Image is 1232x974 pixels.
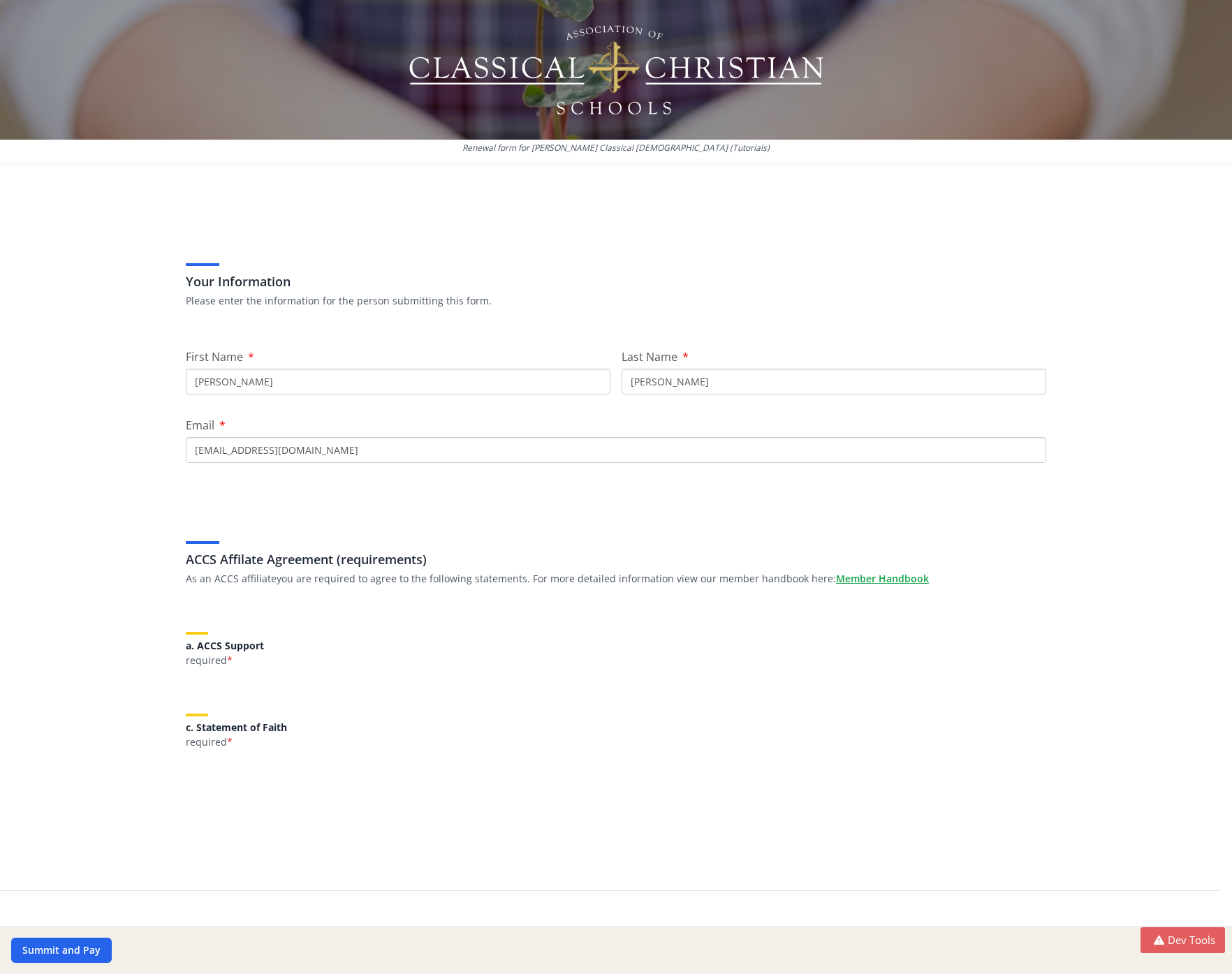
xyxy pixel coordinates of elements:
[186,294,1046,308] p: Please enter the information for the person submitting this form.
[186,735,1046,749] p: required
[186,272,1046,291] h3: Your Information
[186,549,1046,569] h3: ACCS Affilate Agreement (requirements)
[186,640,1046,651] h5: a. ACCS Support
[836,572,929,586] a: Member Handbook
[11,938,112,963] button: Summit and Pay
[186,654,1046,667] p: required
[186,349,243,364] span: First Name
[1141,927,1225,953] button: Dev Tools
[186,418,214,433] span: Email
[407,21,826,119] img: Logo
[622,349,677,364] span: Last Name
[186,722,1046,732] h5: c. Statement of Faith
[186,572,1046,586] p: As an ACCS affiliateyou are required to agree to the following statements. For more detailed info...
